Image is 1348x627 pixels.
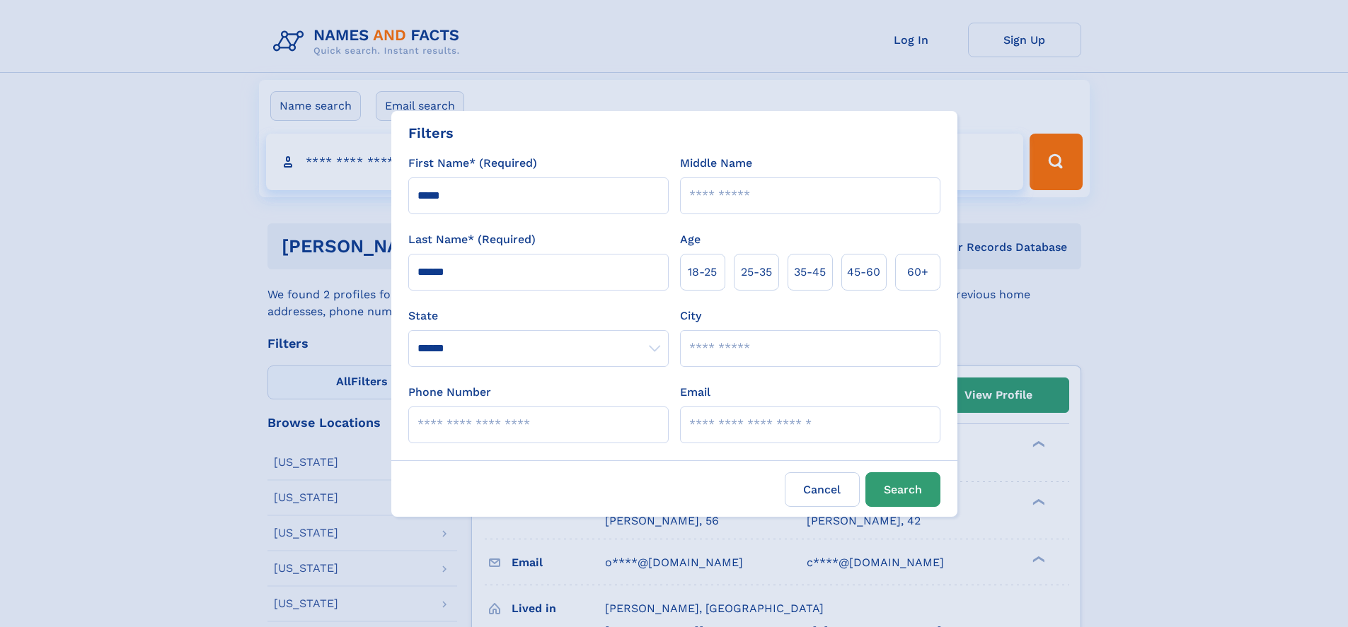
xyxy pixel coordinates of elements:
[688,264,717,281] span: 18‑25
[408,122,454,143] div: Filters
[680,384,710,401] label: Email
[408,231,536,248] label: Last Name* (Required)
[865,472,940,507] button: Search
[785,472,860,507] label: Cancel
[847,264,880,281] span: 45‑60
[408,155,537,172] label: First Name* (Required)
[408,384,491,401] label: Phone Number
[680,307,701,324] label: City
[794,264,826,281] span: 35‑45
[741,264,772,281] span: 25‑35
[408,307,669,324] label: State
[680,231,701,248] label: Age
[680,155,752,172] label: Middle Name
[907,264,928,281] span: 60+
